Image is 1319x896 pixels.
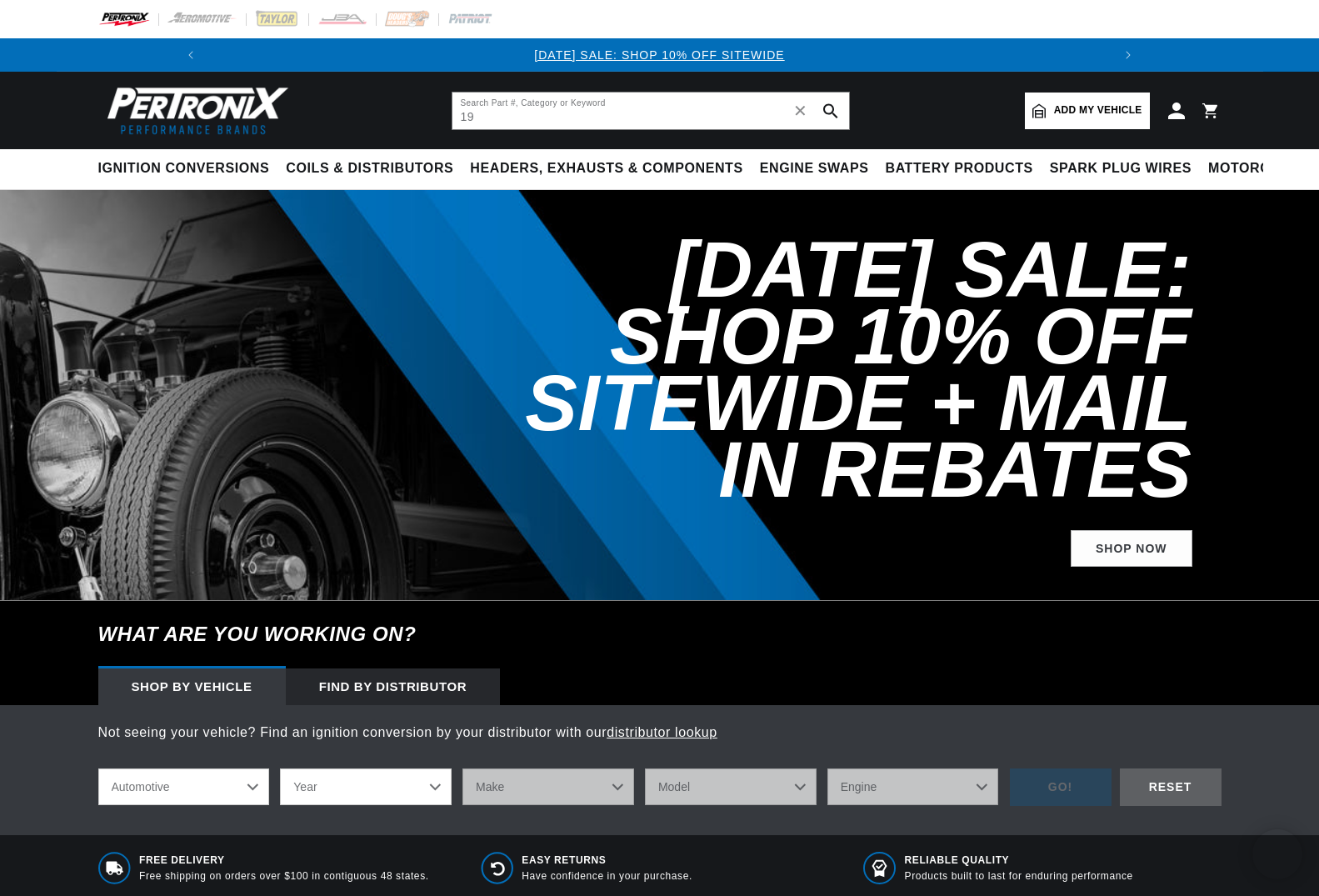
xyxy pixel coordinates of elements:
summary: Spark Plug Wires [1042,149,1200,188]
select: Ride Type [98,768,270,805]
span: Headers, Exhausts & Components [470,160,742,178]
button: Translation missing: en.sections.announcements.next_announcement [1112,38,1145,72]
slideshow-component: Translation missing: en.sections.announcements.announcement_bar [57,38,1263,72]
a: [DATE] SALE: SHOP 10% OFF SITEWIDE [534,48,784,62]
p: Products built to last for enduring performance [905,869,1133,883]
span: Easy Returns [522,853,692,868]
p: Have confidence in your purchase. [522,869,692,883]
h6: What are you working on? [57,601,1263,668]
button: search button [812,93,849,129]
span: Motorcycle [1208,160,1307,178]
div: Announcement [207,46,1112,64]
div: 1 of 3 [207,46,1112,64]
div: RESET [1120,768,1222,806]
div: Shop by vehicle [98,668,286,705]
span: Engine Swaps [760,160,869,178]
summary: Headers, Exhausts & Components [462,149,751,188]
input: Search Part #, Category or Keyword [452,93,849,129]
summary: Coils & Distributors [277,149,462,188]
a: distributor lookup [607,725,717,739]
summary: Engine Swaps [752,149,877,188]
div: Find by Distributor [286,668,501,705]
button: Translation missing: en.sections.announcements.previous_announcement [174,38,207,72]
select: Engine [827,768,999,805]
p: Not seeing your vehicle? Find an ignition conversion by your distributor with our [98,722,1222,743]
h2: [DATE] SALE: SHOP 10% OFF SITEWIDE + MAIL IN REBATES [480,237,1192,503]
select: Year [280,768,452,805]
span: Battery Products [886,160,1033,178]
summary: Battery Products [877,149,1042,188]
a: Shop Now [1071,530,1192,568]
span: Add my vehicle [1054,103,1142,118]
select: Make [462,768,634,805]
img: Pertronix [98,82,290,139]
span: Free Delivery [139,853,429,868]
summary: Motorcycle [1200,149,1316,188]
span: Coils & Distributors [286,160,453,178]
a: Add my vehicle [1025,93,1150,129]
summary: Ignition Conversions [98,149,278,188]
p: Free shipping on orders over $100 in contiguous 48 states. [139,869,429,883]
span: RELIABLE QUALITY [905,853,1133,868]
span: Spark Plug Wires [1050,160,1192,178]
select: Model [645,768,817,805]
span: Ignition Conversions [98,160,270,178]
